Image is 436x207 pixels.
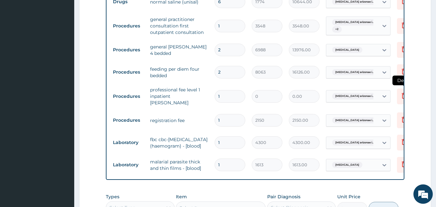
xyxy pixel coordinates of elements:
[110,44,147,56] td: Procedures
[106,194,119,200] label: Types
[147,83,211,109] td: professional fee level 1 inpatient [PERSON_NAME]
[332,140,377,146] span: [MEDICAL_DATA] arizonae i...
[392,76,417,85] span: Delete
[332,69,377,76] span: [MEDICAL_DATA] arizonae i...
[110,114,147,126] td: Procedures
[110,137,147,149] td: Laboratory
[3,138,123,161] textarea: Type your message and hit 'Enter'
[337,193,360,200] label: Unit Price
[332,47,362,53] span: [MEDICAL_DATA]
[110,90,147,102] td: Procedures
[267,193,300,200] label: Pair Diagnosis
[332,117,377,124] span: [MEDICAL_DATA] arizonae i...
[147,40,211,60] td: general [PERSON_NAME] 4 bedded
[110,66,147,78] td: Procedures
[332,162,362,168] span: [MEDICAL_DATA]
[147,13,211,39] td: general practitioner consultation first outpatient consultation
[147,133,211,152] td: fbc cbc-[MEDICAL_DATA] (haemogram) - [blood]
[147,155,211,175] td: malarial parasite thick and thin films - [blood]
[12,32,26,48] img: d_794563401_company_1708531726252_794563401
[147,114,211,127] td: registration fee
[176,193,187,200] label: Item
[110,20,147,32] td: Procedures
[37,62,89,128] span: We're online!
[147,63,211,82] td: feeding per diem four bedded
[34,36,108,45] div: Chat with us now
[332,26,342,33] span: + 2
[106,3,121,19] div: Minimize live chat window
[110,159,147,171] td: Laboratory
[332,19,377,26] span: [MEDICAL_DATA] arizonae i...
[332,93,377,99] span: [MEDICAL_DATA] arizonae i...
